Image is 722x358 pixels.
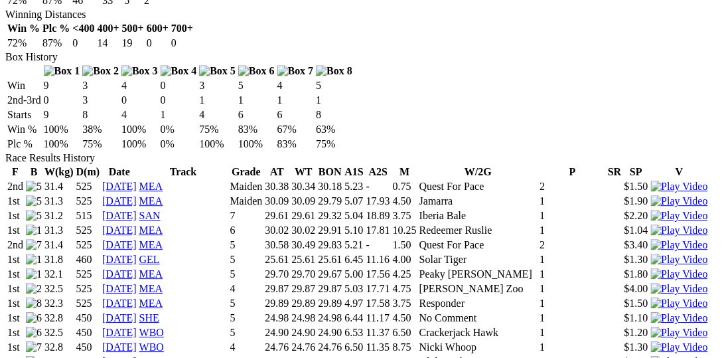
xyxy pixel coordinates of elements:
img: 6 [26,327,42,339]
td: 1.50 [392,238,417,252]
td: 1st [7,312,24,325]
a: [DATE] [102,283,137,294]
td: 2 [539,238,606,252]
td: 9 [43,79,81,92]
img: Box 7 [277,65,314,77]
td: 4 [121,108,159,122]
td: 6.53 [344,326,364,339]
th: 400+ [97,22,120,35]
td: 6.50 [392,326,417,339]
td: 29.70 [291,268,316,281]
td: 515 [76,209,101,223]
td: 17.93 [366,195,391,208]
img: 5 [26,210,42,222]
td: 6 [230,224,263,237]
td: Win [7,79,42,92]
td: 32.5 [44,326,74,339]
td: 9 [43,108,81,122]
th: BON [317,165,342,179]
td: 5 [230,326,263,339]
td: 25.61 [291,253,316,266]
img: 6 [26,312,42,324]
td: [PERSON_NAME] Zoo [419,282,538,296]
th: Plc % [42,22,70,35]
a: MEA [139,239,163,250]
img: Play Video [651,181,708,193]
td: 5.07 [344,195,364,208]
img: Play Video [651,210,708,222]
td: $1.10 [624,312,649,325]
td: 24.90 [317,326,342,339]
td: 8 [82,108,119,122]
td: 0% [160,137,198,151]
td: 6.44 [344,312,364,325]
a: [DATE] [102,181,137,192]
th: Date [102,165,137,179]
a: [DATE] [102,195,137,207]
td: 1 [539,282,606,296]
td: 4.97 [344,297,364,310]
td: 0 [160,79,198,92]
td: 30.09 [264,195,289,208]
td: 100% [121,137,159,151]
a: [DATE] [102,312,137,323]
a: [DATE] [102,239,137,250]
td: 100% [43,123,81,136]
td: 1st [7,195,24,208]
a: Watch Replay on Watchdog [651,224,708,236]
td: No Comment [419,312,538,325]
a: Watch Replay on Watchdog [651,181,708,192]
a: Watch Replay on Watchdog [651,239,708,250]
td: - [366,180,391,193]
td: 1st [7,297,24,310]
td: 0 [146,37,169,50]
td: - [366,238,391,252]
td: 31.8 [44,253,74,266]
td: 75% [315,137,353,151]
td: 1 [160,108,198,122]
a: Watch Replay on Watchdog [651,312,708,323]
td: 1 [539,268,606,281]
td: 1st [7,253,24,266]
img: Play Video [651,283,708,295]
td: 25.61 [317,253,342,266]
td: 75% [198,123,236,136]
td: 0 [160,94,198,107]
td: 0 [121,94,159,107]
td: Peaky [PERSON_NAME] [419,268,538,281]
td: 3 [198,79,236,92]
td: 5 [238,79,275,92]
td: 2 [539,180,606,193]
td: 24.90 [291,326,316,339]
img: Play Video [651,224,708,236]
a: Watch Replay on Watchdog [651,268,708,280]
img: Play Video [651,312,708,324]
td: 5.10 [344,224,364,237]
a: MEA [139,195,163,207]
td: 0% [160,123,198,136]
a: Watch Replay on Watchdog [651,210,708,221]
td: Solar Tiger [419,253,538,266]
a: MEA [139,268,163,280]
a: MEA [139,224,163,236]
td: 31.3 [44,195,74,208]
td: 25.61 [264,253,289,266]
td: 3.75 [392,209,417,223]
td: 1 [238,94,275,107]
td: 5 [230,268,263,281]
td: 5.23 [344,180,364,193]
td: 0 [43,94,81,107]
td: 31.4 [44,238,74,252]
td: 1st [7,341,24,354]
td: Crackerjack Hawk [419,326,538,339]
img: Box 3 [121,65,158,77]
a: Watch Replay on Watchdog [651,283,708,294]
img: 7 [26,341,42,353]
td: 525 [76,180,101,193]
th: <400 [72,22,95,35]
td: 1st [7,268,24,281]
th: P [539,165,606,179]
td: 31.4 [44,180,74,193]
td: 1st [7,326,24,339]
td: $4.00 [624,282,649,296]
